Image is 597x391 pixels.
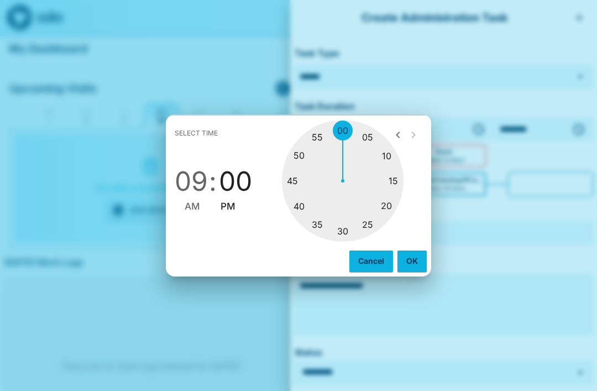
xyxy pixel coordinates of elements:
[397,251,427,272] button: OK
[209,166,217,197] span: :
[349,251,393,272] button: Cancel
[387,124,409,146] button: open previous view
[221,199,235,214] button: PM
[175,166,208,197] button: 09
[185,199,200,214] button: AM
[219,166,252,197] button: 00
[175,124,218,142] span: Select time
